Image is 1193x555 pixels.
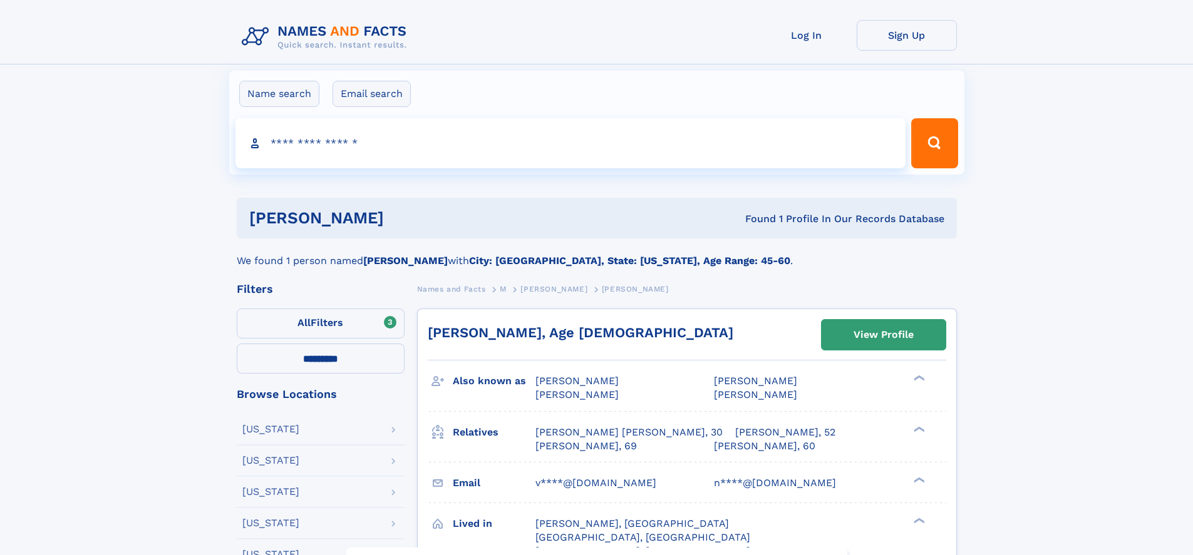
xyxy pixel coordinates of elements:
[242,456,299,466] div: [US_STATE]
[242,518,299,528] div: [US_STATE]
[237,389,405,400] div: Browse Locations
[822,320,946,350] a: View Profile
[428,325,733,340] a: [PERSON_NAME], Age [DEMOGRAPHIC_DATA]
[535,425,723,439] a: [PERSON_NAME] [PERSON_NAME], 30
[242,487,299,497] div: [US_STATE]
[235,118,906,168] input: search input
[453,472,535,494] h3: Email
[535,375,619,387] span: [PERSON_NAME]
[857,20,957,51] a: Sign Up
[911,476,926,484] div: ❯
[911,516,926,524] div: ❯
[417,281,486,297] a: Names and Facts
[297,317,311,328] span: All
[237,308,405,339] label: Filters
[911,425,926,433] div: ❯
[564,212,944,226] div: Found 1 Profile In Our Records Database
[453,513,535,534] h3: Lived in
[363,255,448,267] b: [PERSON_NAME]
[520,281,587,297] a: [PERSON_NAME]
[500,285,507,293] span: M
[249,210,565,226] h1: [PERSON_NAME]
[239,81,319,107] label: Name search
[333,81,411,107] label: Email search
[602,285,669,293] span: [PERSON_NAME]
[469,255,790,267] b: City: [GEOGRAPHIC_DATA], State: [US_STATE], Age Range: 45-60
[911,118,958,168] button: Search Button
[535,517,729,529] span: [PERSON_NAME], [GEOGRAPHIC_DATA]
[453,370,535,392] h3: Also known as
[453,422,535,443] h3: Relatives
[714,439,815,453] a: [PERSON_NAME], 60
[911,374,926,382] div: ❯
[714,375,797,387] span: [PERSON_NAME]
[237,283,405,295] div: Filters
[535,531,750,543] span: [GEOGRAPHIC_DATA], [GEOGRAPHIC_DATA]
[237,20,417,54] img: Logo Names and Facts
[535,439,637,453] a: [PERSON_NAME], 69
[757,20,857,51] a: Log In
[714,389,797,400] span: [PERSON_NAME]
[735,425,835,439] a: [PERSON_NAME], 52
[242,424,299,434] div: [US_STATE]
[520,285,587,293] span: [PERSON_NAME]
[237,238,957,268] div: We found 1 person named with .
[854,320,914,349] div: View Profile
[500,281,507,297] a: M
[535,389,619,400] span: [PERSON_NAME]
